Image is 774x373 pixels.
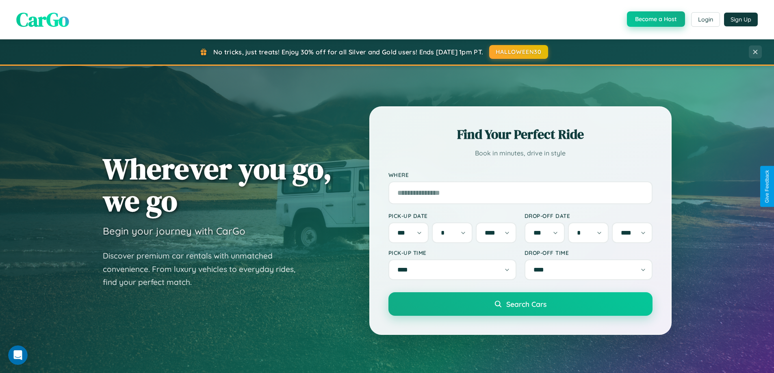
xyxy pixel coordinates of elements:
iframe: Intercom live chat [8,345,28,365]
span: Search Cars [506,300,546,308]
label: Pick-up Date [388,212,516,219]
label: Drop-off Date [525,212,653,219]
h1: Wherever you go, we go [103,153,332,217]
label: Drop-off Time [525,249,653,256]
div: Give Feedback [764,170,770,203]
p: Book in minutes, drive in style [388,147,653,159]
p: Discover premium car rentals with unmatched convenience. From luxury vehicles to everyday rides, ... [103,249,306,289]
button: Sign Up [724,13,758,26]
button: Become a Host [627,11,685,27]
span: No tricks, just treats! Enjoy 30% off for all Silver and Gold users! Ends [DATE] 1pm PT. [213,48,483,56]
label: Where [388,171,653,178]
span: CarGo [16,6,69,33]
label: Pick-up Time [388,249,516,256]
h2: Find Your Perfect Ride [388,125,653,143]
button: Search Cars [388,292,653,316]
h3: Begin your journey with CarGo [103,225,245,237]
button: HALLOWEEN30 [489,45,548,59]
button: Login [691,12,720,27]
